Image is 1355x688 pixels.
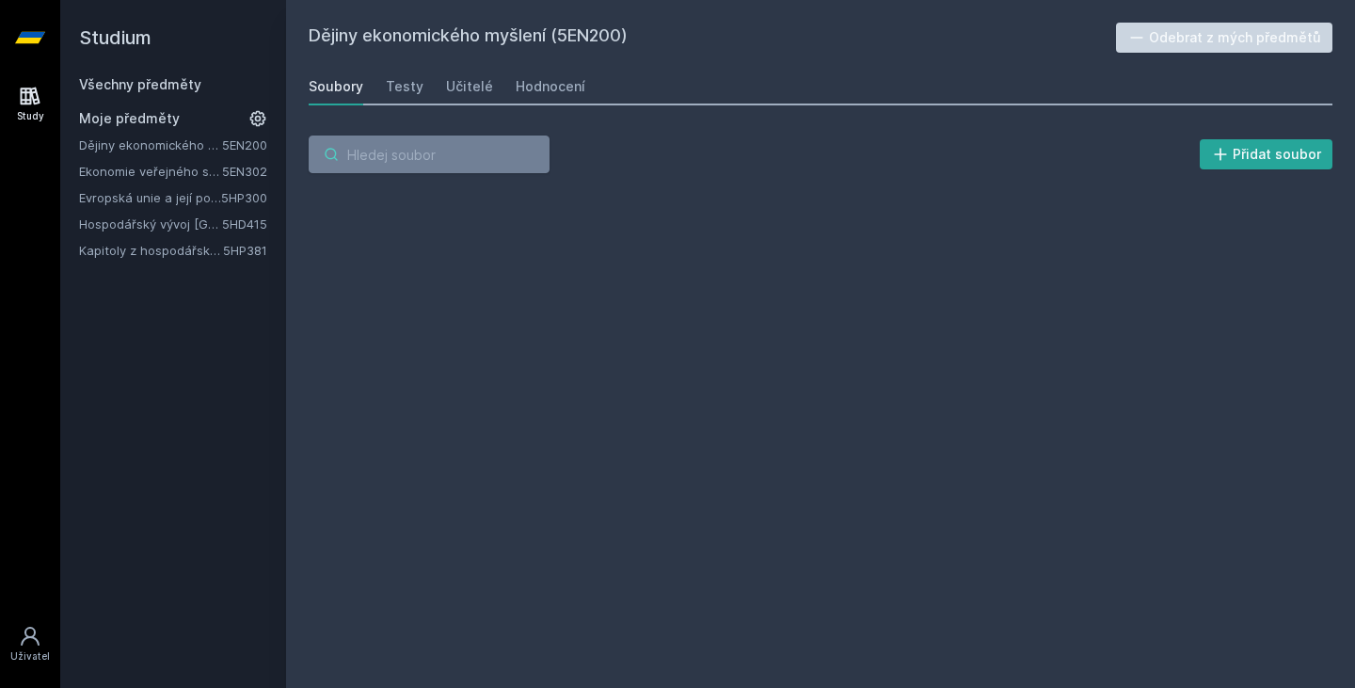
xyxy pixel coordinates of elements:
div: Soubory [309,77,363,96]
div: Hodnocení [516,77,585,96]
span: Moje předměty [79,109,180,128]
a: 5EN200 [222,137,267,152]
a: Testy [386,68,423,105]
a: Kapitoly z hospodářské politiky [79,241,223,260]
a: 5HP300 [221,190,267,205]
a: 5EN302 [222,164,267,179]
a: Všechny předměty [79,76,201,92]
h2: Dějiny ekonomického myšlení (5EN200) [309,23,1116,53]
a: Uživatel [4,616,56,673]
a: Evropská unie a její politiky [79,188,221,207]
div: Study [17,109,44,123]
a: Učitelé [446,68,493,105]
div: Učitelé [446,77,493,96]
a: Hospodářský vývoj [GEOGRAPHIC_DATA] po roce 1945 [79,215,222,233]
a: Ekonomie veřejného sektoru [79,162,222,181]
a: Study [4,75,56,133]
a: Dějiny ekonomického myšlení [79,136,222,154]
input: Hledej soubor [309,136,550,173]
a: Soubory [309,68,363,105]
div: Testy [386,77,423,96]
div: Uživatel [10,649,50,664]
a: 5HP381 [223,243,267,258]
button: Přidat soubor [1200,139,1333,169]
a: Hodnocení [516,68,585,105]
a: 5HD415 [222,216,267,232]
button: Odebrat z mých předmětů [1116,23,1333,53]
